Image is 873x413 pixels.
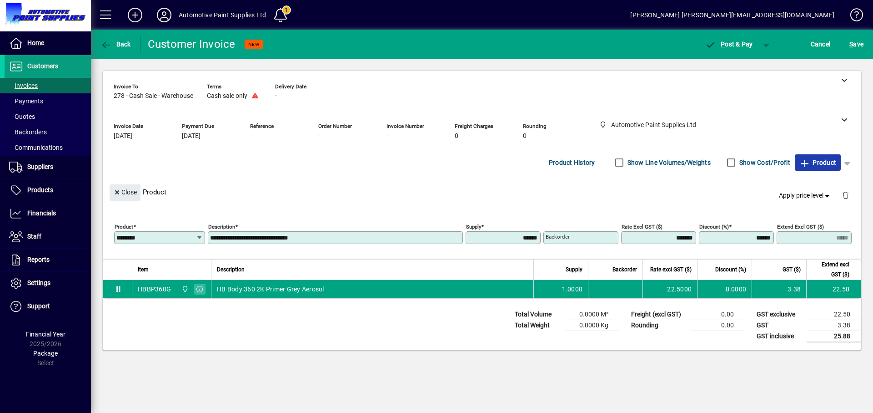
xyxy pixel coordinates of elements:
span: ost & Pay [705,41,753,48]
mat-label: Extend excl GST ($) [777,223,824,229]
div: 22.5000 [648,285,692,294]
span: 0 [523,133,527,140]
span: S [849,41,853,48]
div: HBBP360G [138,285,171,294]
button: Cancel [808,36,833,52]
span: 0 [455,133,458,140]
button: Save [847,36,866,52]
button: Profile [150,7,179,23]
span: Products [27,186,53,194]
span: Customers [27,62,58,70]
a: Invoices [5,78,91,93]
button: Product History [545,154,599,171]
span: Suppliers [27,163,53,170]
span: Rate excl GST ($) [650,265,692,275]
td: 0.0000 M³ [565,309,619,320]
td: 22.50 [806,280,861,298]
span: NEW [248,41,260,47]
button: Post & Pay [701,36,758,52]
td: Total Weight [510,320,565,331]
div: Customer Invoice [148,37,236,51]
a: Support [5,295,91,318]
span: Back [100,41,131,48]
mat-label: Backorder [546,234,570,240]
span: Apply price level [779,191,832,200]
a: Reports [5,249,91,271]
td: GST [752,320,807,331]
td: Total Volume [510,309,565,320]
td: GST exclusive [752,309,807,320]
span: 278 - Cash Sale - Warehouse [114,92,193,100]
span: Extend excl GST ($) [812,260,849,280]
span: Settings [27,279,50,286]
a: Payments [5,93,91,109]
mat-label: Discount (%) [699,223,729,229]
td: 0.00 [690,309,745,320]
div: Product [103,175,861,209]
button: Product [795,154,841,171]
div: [PERSON_NAME] [PERSON_NAME][EMAIL_ADDRESS][DOMAIN_NAME] [630,8,834,22]
a: Financials [5,202,91,225]
app-page-header-button: Delete [835,191,857,199]
span: Cash sale only [207,92,247,100]
td: 0.0000 Kg [565,320,619,331]
span: HB Body 360 2K Primer Grey Aerosol [217,285,324,294]
label: Show Line Volumes/Weights [626,158,711,167]
a: Staff [5,225,91,248]
mat-label: Supply [466,223,481,229]
span: Automotive Paint Supplies Ltd [179,284,190,294]
span: Quotes [9,113,35,120]
a: Products [5,179,91,202]
td: 0.00 [690,320,745,331]
button: Close [110,184,140,201]
button: Back [98,36,133,52]
mat-label: Description [208,223,235,229]
td: 22.50 [807,309,861,320]
a: Communications [5,140,91,155]
td: 25.88 [807,331,861,342]
span: Package [33,350,58,357]
span: 1.0000 [562,285,583,294]
div: Automotive Paint Supplies Ltd [179,8,266,22]
td: Freight (excl GST) [627,309,690,320]
span: Close [113,185,137,200]
span: Cancel [811,37,831,51]
td: GST inclusive [752,331,807,342]
span: Reports [27,256,50,263]
app-page-header-button: Back [91,36,141,52]
a: Home [5,32,91,55]
app-page-header-button: Close [107,188,143,196]
a: Suppliers [5,156,91,178]
a: Backorders [5,124,91,140]
a: Knowledge Base [843,2,862,31]
span: Invoices [9,82,38,89]
span: - [386,133,388,140]
span: Staff [27,233,41,240]
span: Backorder [612,265,637,275]
label: Show Cost/Profit [738,158,790,167]
span: Communications [9,144,63,151]
td: 3.38 [807,320,861,331]
span: Description [217,265,245,275]
span: GST ($) [783,265,801,275]
a: Quotes [5,109,91,124]
a: Settings [5,272,91,295]
mat-label: Product [115,223,133,229]
span: ave [849,37,863,51]
span: Item [138,265,149,275]
span: Discount (%) [715,265,746,275]
span: Financials [27,209,56,217]
span: Home [27,39,44,46]
mat-label: Rate excl GST ($) [622,223,662,229]
span: - [318,133,320,140]
span: Product [799,155,836,170]
button: Apply price level [775,187,835,204]
button: Add [120,7,150,23]
td: 3.38 [752,280,806,298]
span: Financial Year [26,331,65,338]
span: - [275,92,277,100]
td: 0.0000 [697,280,752,298]
span: Backorders [9,128,47,136]
span: Product History [549,155,595,170]
span: P [721,41,725,48]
